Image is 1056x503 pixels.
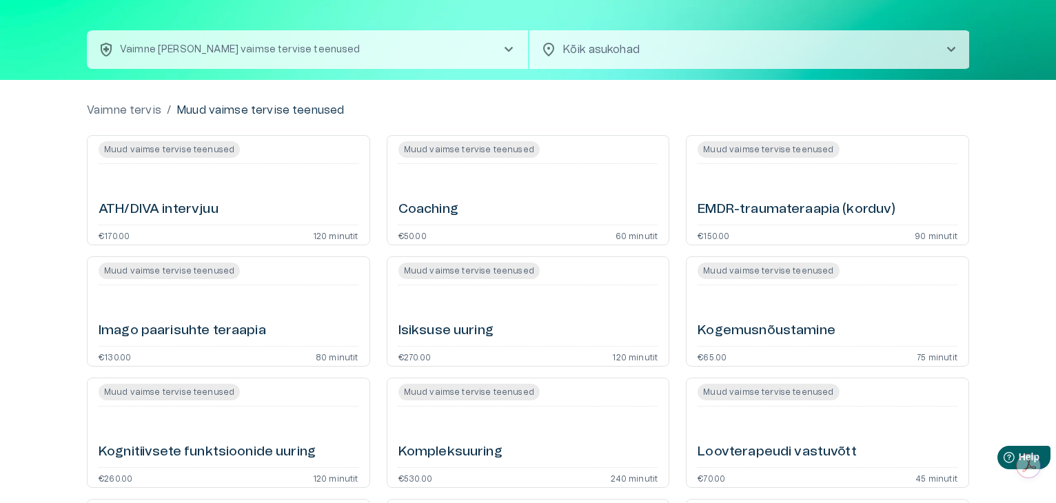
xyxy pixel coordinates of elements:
span: Muud vaimse tervise teenused [398,263,540,279]
h6: Loovterapeudi vastuvõtt [698,443,856,462]
span: Muud vaimse tervise teenused [698,141,839,158]
a: Open service booking details [686,135,969,245]
p: 120 minutit [612,352,658,360]
p: €270.00 [398,352,431,360]
p: 120 minutit [313,231,358,239]
span: Muud vaimse tervise teenused [398,384,540,400]
h6: Coaching [398,201,458,219]
p: 90 minutit [915,231,957,239]
p: €170.00 [99,231,130,239]
span: chevron_right [943,41,959,58]
p: €260.00 [99,473,132,482]
p: 80 minutit [316,352,358,360]
h6: EMDR-traumateraapia (korduv) [698,201,895,219]
h6: Kompleksuuring [398,443,502,462]
a: Vaimne tervis [87,102,161,119]
h6: Kognitiivsete funktsioonide uuring [99,443,316,462]
span: Muud vaimse tervise teenused [99,141,240,158]
p: / [167,102,171,119]
a: Open service booking details [387,256,670,367]
p: €65.00 [698,352,727,360]
span: location_on [540,41,557,58]
a: Open service booking details [686,256,969,367]
span: Muud vaimse tervise teenused [99,384,240,400]
p: 240 minutit [611,473,658,482]
p: Muud vaimse tervise teenused [176,102,344,119]
a: Open service booking details [87,135,370,245]
p: €130.00 [99,352,131,360]
button: health_and_safetyVaimne [PERSON_NAME] vaimse tervise teenusedchevron_right [87,30,528,69]
span: Muud vaimse tervise teenused [698,263,839,279]
h6: Isiksuse uuring [398,322,494,340]
a: Open service booking details [387,378,670,488]
p: €150.00 [698,231,729,239]
p: 60 minutit [616,231,658,239]
a: Open service booking details [87,256,370,367]
iframe: Help widget launcher [948,440,1056,479]
p: €70.00 [698,473,725,482]
a: Open service booking details [387,135,670,245]
h6: Kogemusnõustamine [698,322,835,340]
p: 120 minutit [313,473,358,482]
p: €50.00 [398,231,427,239]
span: chevron_right [500,41,517,58]
span: Muud vaimse tervise teenused [99,263,240,279]
span: health_and_safety [98,41,114,58]
p: Vaimne [PERSON_NAME] vaimse tervise teenused [120,43,361,57]
p: 45 minutit [915,473,957,482]
a: Open service booking details [686,378,969,488]
p: 75 minutit [917,352,957,360]
span: Muud vaimse tervise teenused [698,384,839,400]
h6: Imago paarisuhte teraapia [99,322,266,340]
h6: ATH/DIVA intervjuu [99,201,219,219]
p: €530.00 [398,473,432,482]
span: Muud vaimse tervise teenused [398,141,540,158]
p: Kõik asukohad [562,41,921,58]
a: Open service booking details [87,378,370,488]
